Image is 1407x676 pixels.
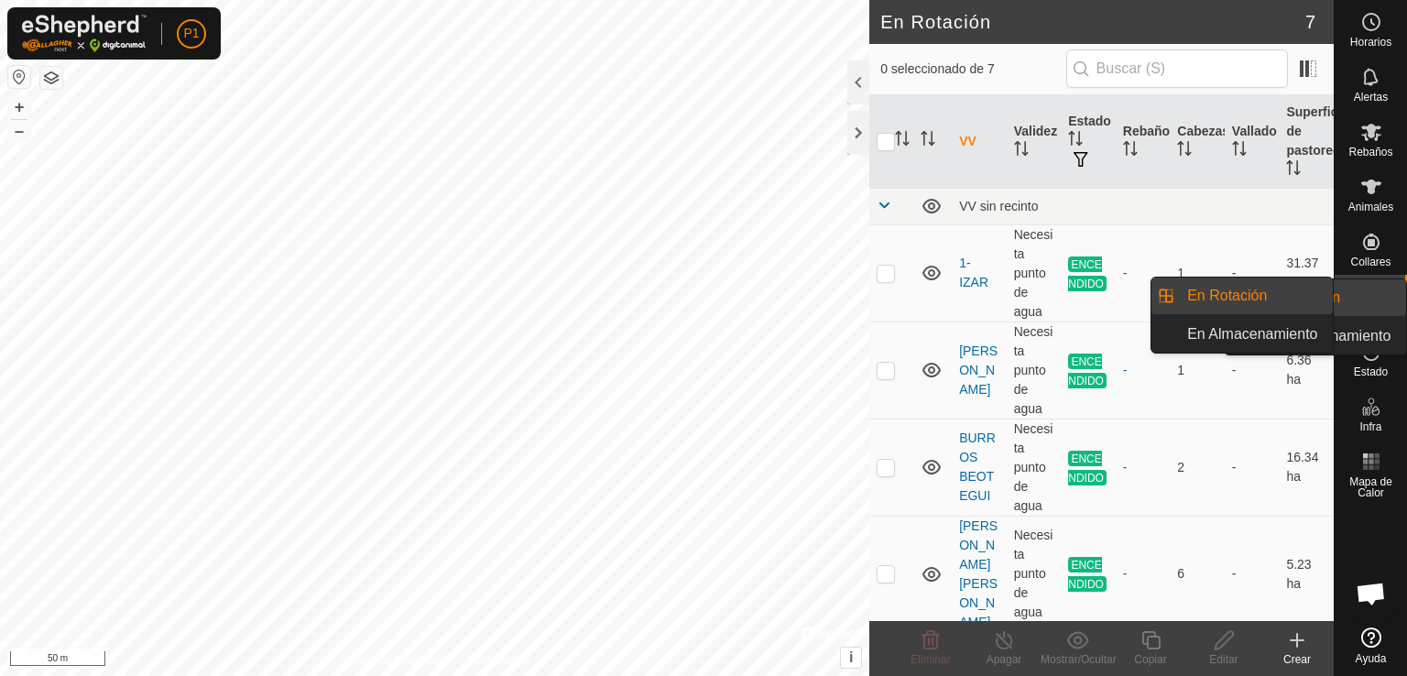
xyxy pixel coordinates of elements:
[1068,451,1107,485] span: ENCENDIDO
[1170,95,1225,189] th: Cabezas
[1116,95,1171,189] th: Rebaño
[1170,516,1225,632] td: 6
[921,134,935,148] p-sorticon: Activar para ordenar
[1170,419,1225,516] td: 2
[959,431,996,503] a: BURROS BEOTEGUI
[1187,323,1317,345] span: En Almacenamiento
[1350,37,1391,48] span: Horarios
[1187,285,1267,307] span: En Rotación
[1068,557,1107,592] span: ENCENDIDO
[1279,322,1334,419] td: 6.36 ha
[183,24,199,43] span: P1
[1170,322,1225,419] td: 1
[1041,651,1114,668] div: Mostrar/Ocultar
[1123,361,1163,380] div: -
[1151,316,1333,353] li: En Almacenamiento
[1339,476,1402,498] span: Mapa de Calor
[1068,354,1107,388] span: ENCENDIDO
[1225,95,1280,189] th: Vallado
[1123,458,1163,477] div: -
[8,96,30,118] button: +
[1232,144,1247,158] p-sorticon: Activar para ordenar
[8,120,30,142] button: –
[952,95,1007,189] th: VV
[1123,564,1163,583] div: -
[849,649,853,665] span: i
[1176,278,1333,314] a: En Rotación
[1187,651,1260,668] div: Editar
[1225,322,1280,419] td: -
[880,11,1305,33] h2: En Rotación
[468,652,529,669] a: Contáctenos
[1350,256,1391,267] span: Collares
[1114,651,1187,668] div: Copiar
[1007,95,1062,189] th: Validez
[1007,516,1062,632] td: Necesita punto de agua
[1279,224,1334,322] td: 31.37 ha
[959,518,998,629] a: [PERSON_NAME] [PERSON_NAME]
[1007,322,1062,419] td: Necesita punto de agua
[1225,419,1280,516] td: -
[1354,366,1388,377] span: Estado
[1348,147,1392,158] span: Rebaños
[1176,316,1333,353] a: En Almacenamiento
[1068,134,1083,148] p-sorticon: Activar para ordenar
[40,67,62,89] button: Capas del Mapa
[1068,256,1107,291] span: ENCENDIDO
[1007,224,1062,322] td: Necesita punto de agua
[1123,144,1138,158] p-sorticon: Activar para ordenar
[1151,278,1333,314] li: En Rotación
[895,134,910,148] p-sorticon: Activar para ordenar
[959,343,998,397] a: [PERSON_NAME]
[1225,224,1280,322] td: -
[1177,144,1192,158] p-sorticon: Activar para ordenar
[1170,224,1225,322] td: 1
[8,66,30,88] button: Restablecer Mapa
[1359,421,1381,432] span: Infra
[1066,49,1288,88] input: Buscar (S)
[880,60,1065,79] span: 0 seleccionado de 7
[1260,651,1334,668] div: Crear
[841,648,861,668] button: i
[1354,92,1388,103] span: Alertas
[340,652,445,669] a: Política de Privacidad
[1225,516,1280,632] td: -
[1279,516,1334,632] td: 5.23 ha
[911,653,950,666] span: Eliminar
[959,256,988,289] a: 1-IZAR
[1305,8,1315,36] span: 7
[1014,144,1029,158] p-sorticon: Activar para ordenar
[1356,653,1387,664] span: Ayuda
[1279,95,1334,189] th: Superficie de pastoreo
[1348,202,1393,213] span: Animales
[1007,419,1062,516] td: Necesita punto de agua
[1286,163,1301,178] p-sorticon: Activar para ordenar
[967,651,1041,668] div: Apagar
[1061,95,1116,189] th: Estado
[1123,264,1163,283] div: -
[22,15,147,52] img: Logo Gallagher
[1279,419,1334,516] td: 16.34 ha
[1344,566,1399,621] a: Chat abierto
[959,199,1326,213] div: VV sin recinto
[1335,620,1407,671] a: Ayuda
